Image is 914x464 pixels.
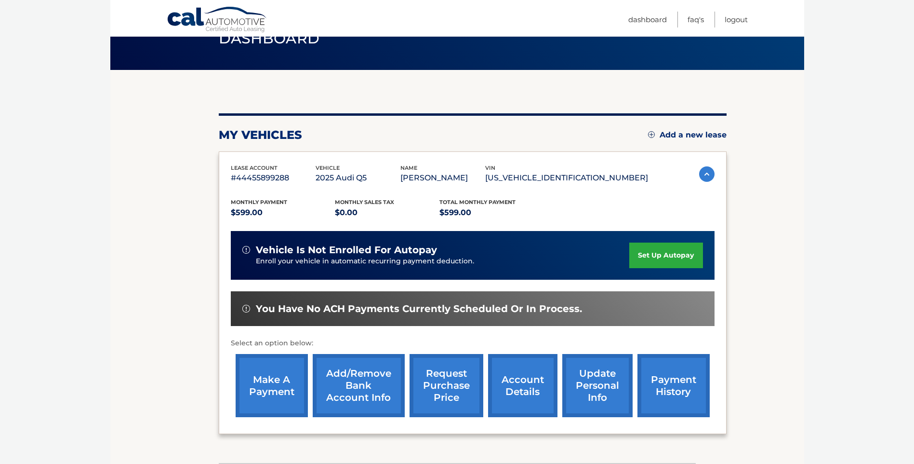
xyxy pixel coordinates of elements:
p: Enroll your vehicle in automatic recurring payment deduction. [256,256,630,267]
span: Monthly sales Tax [335,199,394,205]
a: set up autopay [629,243,702,268]
a: account details [488,354,557,417]
h2: my vehicles [219,128,302,142]
p: $599.00 [231,206,335,219]
a: update personal info [562,354,633,417]
span: Total Monthly Payment [439,199,516,205]
p: Select an option below: [231,338,715,349]
a: make a payment [236,354,308,417]
p: [PERSON_NAME] [400,171,485,185]
p: [US_VEHICLE_IDENTIFICATION_NUMBER] [485,171,648,185]
p: 2025 Audi Q5 [316,171,400,185]
p: #44455899288 [231,171,316,185]
a: Add/Remove bank account info [313,354,405,417]
span: vehicle [316,164,340,171]
img: add.svg [648,131,655,138]
p: $0.00 [335,206,439,219]
img: accordion-active.svg [699,166,715,182]
img: alert-white.svg [242,305,250,313]
span: Dashboard [219,29,320,47]
a: FAQ's [688,12,704,27]
span: Monthly Payment [231,199,287,205]
span: You have no ACH payments currently scheduled or in process. [256,303,582,315]
a: Logout [725,12,748,27]
a: Dashboard [628,12,667,27]
a: payment history [637,354,710,417]
span: name [400,164,417,171]
a: request purchase price [410,354,483,417]
span: vehicle is not enrolled for autopay [256,244,437,256]
span: vin [485,164,495,171]
img: alert-white.svg [242,246,250,254]
a: Add a new lease [648,130,727,140]
a: Cal Automotive [167,6,268,34]
p: $599.00 [439,206,544,219]
span: lease account [231,164,278,171]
